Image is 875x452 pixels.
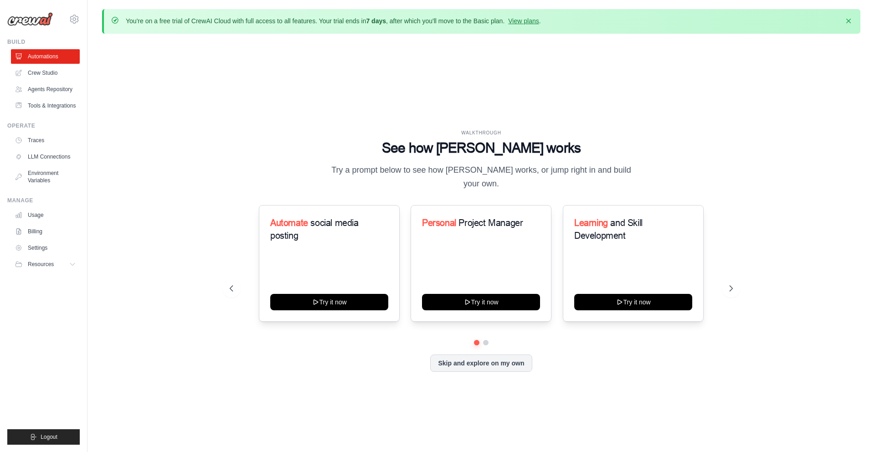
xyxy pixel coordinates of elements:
span: Automate [270,217,308,228]
a: Agents Repository [11,82,80,97]
img: Logo [7,12,53,26]
a: Usage [11,208,80,222]
strong: 7 days [366,17,386,25]
p: Try a prompt below to see how [PERSON_NAME] works, or jump right in and build your own. [328,164,634,190]
button: Try it now [574,294,692,310]
a: Automations [11,49,80,64]
button: Try it now [422,294,540,310]
span: Project Manager [459,217,523,228]
span: social media posting [270,217,359,241]
p: You're on a free trial of CrewAI Cloud with full access to all features. Your trial ends in , aft... [126,16,541,26]
div: Manage [7,197,80,204]
button: Resources [11,257,80,272]
button: Try it now [270,294,388,310]
button: Logout [7,429,80,445]
span: and Skill Development [574,217,643,241]
a: Settings [11,241,80,255]
div: Operate [7,122,80,129]
button: Skip and explore on my own [430,354,532,372]
a: Environment Variables [11,166,80,188]
a: View plans [508,17,539,25]
a: Tools & Integrations [11,98,80,113]
iframe: Chat Widget [829,408,875,452]
div: Build [7,38,80,46]
a: Billing [11,224,80,239]
a: LLM Connections [11,149,80,164]
h1: See how [PERSON_NAME] works [230,140,733,156]
span: Personal [422,217,456,228]
a: Crew Studio [11,66,80,80]
div: WALKTHROUGH [230,129,733,136]
a: Traces [11,133,80,148]
span: Logout [41,433,57,441]
span: Resources [28,261,54,268]
span: Learning [574,217,608,228]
